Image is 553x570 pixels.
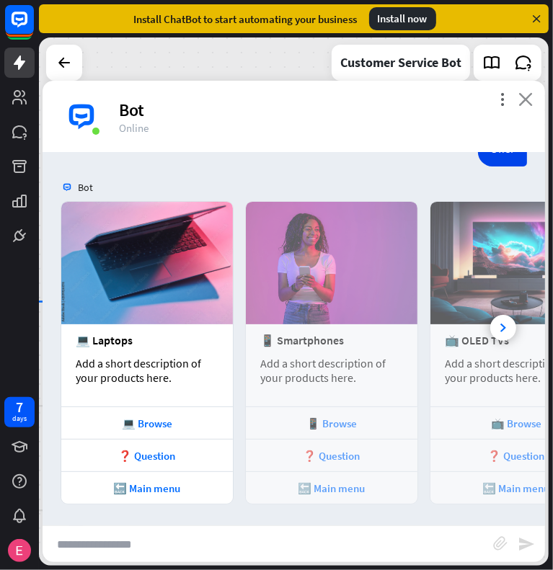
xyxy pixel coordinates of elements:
i: send [518,535,535,553]
i: block_attachment [493,536,508,551]
a: 7 days [4,397,35,427]
div: 📱 Smartphones [260,333,403,347]
i: more_vert [495,92,509,106]
div: 💻 Laptops [76,333,218,347]
div: 💻 Browse [68,417,226,430]
div: Customer Service Bot [340,45,461,81]
div: Add a short description of your products here. [76,356,218,385]
div: Install now [369,7,436,30]
div: Online [119,121,528,135]
div: 🔙 Main menu [253,481,410,495]
i: close [518,92,533,106]
div: Add a short description of your products here. [260,356,403,385]
div: days [12,414,27,424]
button: Open LiveChat chat widget [12,6,55,49]
div: ❓ Question [68,449,226,463]
div: ❓ Question [253,449,410,463]
div: 🔙 Main menu [68,481,226,495]
div: 7 [16,401,23,414]
div: 📱 Browse [253,417,410,430]
span: Bot [78,181,93,194]
div: Bot [119,99,528,121]
div: Install ChatBot to start automating your business [134,12,358,26]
